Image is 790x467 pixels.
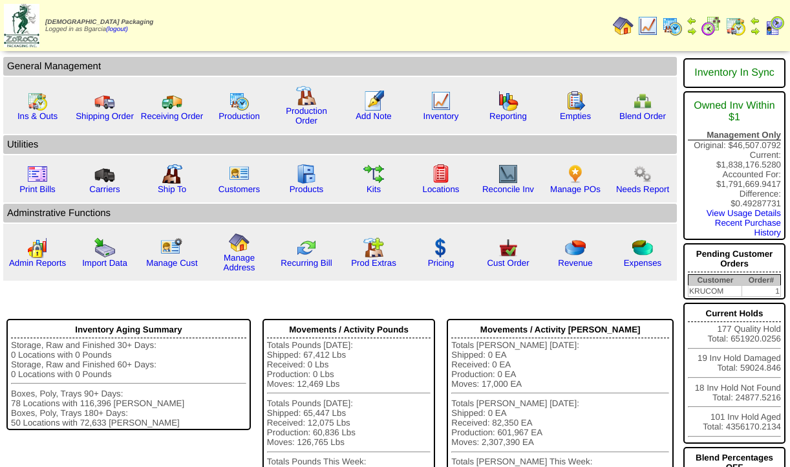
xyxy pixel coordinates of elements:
img: prodextras.gif [363,237,384,258]
img: workflow.gif [363,164,384,184]
a: Pricing [428,258,454,268]
a: Manage POs [550,184,601,194]
img: network.png [632,91,653,111]
img: home.gif [229,232,250,253]
img: calendarblend.gif [701,16,721,36]
img: pie_chart2.png [632,237,653,258]
img: arrowright.gif [687,26,697,36]
img: orders.gif [363,91,384,111]
img: invoice2.gif [27,164,48,184]
img: truck.gif [94,91,115,111]
img: reconcile.gif [296,237,317,258]
div: Movements / Activity Pounds [267,321,431,338]
img: arrowleft.gif [687,16,697,26]
img: line_graph.gif [431,91,451,111]
img: calendarprod.gif [662,16,683,36]
div: Inventory Aging Summary [11,321,246,338]
img: cust_order.png [498,237,518,258]
img: factory2.gif [162,164,182,184]
img: calendarinout.gif [725,16,746,36]
img: po.png [565,164,586,184]
div: Owned Inv Within $1 [688,94,781,130]
a: Admin Reports [9,258,66,268]
a: Reporting [489,111,527,121]
a: Ship To [158,184,186,194]
td: 1 [742,286,781,297]
th: Customer [689,275,742,286]
span: [DEMOGRAPHIC_DATA] Packaging [45,19,153,26]
img: dollar.gif [431,237,451,258]
a: Kits [367,184,381,194]
a: Needs Report [616,184,669,194]
a: Recurring Bill [281,258,332,268]
div: Management Only [688,130,781,140]
a: Production Order [286,106,327,125]
img: arrowleft.gif [750,16,760,26]
img: home.gif [613,16,634,36]
a: Recent Purchase History [715,218,781,237]
a: Add Note [356,111,392,121]
img: customers.gif [229,164,250,184]
td: KRUCOM [689,286,742,297]
img: calendarinout.gif [27,91,48,111]
a: Expenses [624,258,662,268]
div: Current Holds [688,305,781,322]
img: line_graph.gif [637,16,658,36]
img: truck2.gif [162,91,182,111]
a: Carriers [89,184,120,194]
a: Blend Order [619,111,666,121]
td: Adminstrative Functions [3,204,677,223]
img: zoroco-logo-small.webp [4,4,39,47]
a: Revenue [558,258,592,268]
img: truck3.gif [94,164,115,184]
img: line_graph2.gif [498,164,518,184]
a: Receiving Order [141,111,203,121]
div: Storage, Raw and Finished 30+ Days: 0 Locations with 0 Pounds Storage, Raw and Finished 60+ Days:... [11,340,246,428]
a: Ins & Outs [17,111,58,121]
a: Print Bills [19,184,56,194]
img: calendarcustomer.gif [764,16,785,36]
a: Locations [422,184,459,194]
div: Pending Customer Orders [688,246,781,272]
a: Manage Cust [146,258,197,268]
a: Inventory [423,111,459,121]
a: (logout) [106,26,128,33]
img: arrowright.gif [750,26,760,36]
a: Products [290,184,324,194]
a: Reconcile Inv [482,184,534,194]
div: 177 Quality Hold Total: 651920.0256 19 Inv Hold Damaged Total: 59024.846 18 Inv Hold Not Found To... [683,303,785,444]
a: Customers [219,184,260,194]
a: Production [219,111,260,121]
a: Cust Order [487,258,529,268]
td: General Management [3,57,677,76]
span: Logged in as Bgarcia [45,19,153,33]
a: View Usage Details [707,208,781,218]
a: Prod Extras [351,258,396,268]
img: cabinet.gif [296,164,317,184]
th: Order# [742,275,781,286]
a: Import Data [82,258,127,268]
img: factory.gif [296,85,317,106]
div: Movements / Activity [PERSON_NAME] [451,321,669,338]
div: Inventory In Sync [688,61,781,85]
td: Utilities [3,135,677,154]
img: graph.gif [498,91,518,111]
a: Empties [560,111,591,121]
img: workorder.gif [565,91,586,111]
img: pie_chart.png [565,237,586,258]
img: import.gif [94,237,115,258]
a: Shipping Order [76,111,134,121]
div: Original: $46,507.0792 Current: $1,838,176.5280 Accounted For: $1,791,669.9417 Difference: $0.492... [683,91,785,240]
img: workflow.png [632,164,653,184]
img: managecust.png [160,237,184,258]
img: calendarprod.gif [229,91,250,111]
a: Manage Address [224,253,255,272]
img: graph2.png [27,237,48,258]
img: locations.gif [431,164,451,184]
